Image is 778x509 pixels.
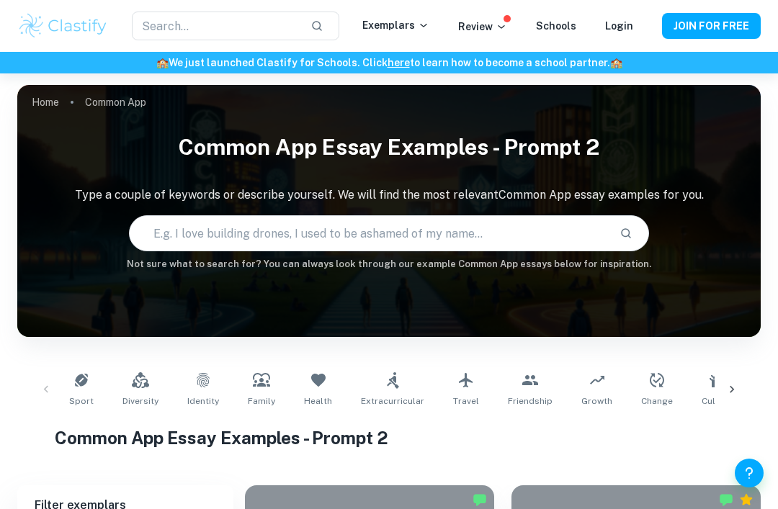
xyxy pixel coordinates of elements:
button: JOIN FOR FREE [662,13,761,39]
img: Marked [473,492,487,507]
span: Identity [187,395,219,407]
span: Friendship [508,395,553,407]
p: Common App [85,94,146,110]
span: Culture [702,395,733,407]
input: Search... [132,12,299,40]
a: Home [32,92,59,112]
span: 🏫 [610,57,622,68]
a: here [388,57,410,68]
a: Schools [536,20,576,32]
button: Help and Feedback [735,459,764,487]
input: E.g. I love building drones, I used to be ashamed of my name... [130,213,608,253]
h1: Common App Essay Examples - Prompt 2 [55,425,724,451]
h6: Not sure what to search for? You can always look through our example Common App essays below for ... [17,257,761,271]
p: Exemplars [362,17,429,33]
a: Login [605,20,633,32]
span: Diversity [122,395,158,407]
span: Health [304,395,332,407]
span: 🏫 [156,57,169,68]
span: Growth [581,395,612,407]
img: Marked [719,492,733,507]
p: Type a couple of keywords or describe yourself. We will find the most relevant Common App essay e... [17,186,761,204]
h6: We just launched Clastify for Schools. Click to learn how to become a school partner. [3,55,775,71]
div: Premium [739,492,754,507]
span: Change [641,395,673,407]
span: Travel [453,395,479,407]
button: Search [614,221,638,246]
span: Sport [69,395,94,407]
span: Family [248,395,275,407]
p: Review [458,19,507,35]
h1: Common App Essay Examples - Prompt 2 [17,125,761,169]
img: Clastify logo [17,12,109,40]
span: Extracurricular [361,395,424,407]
